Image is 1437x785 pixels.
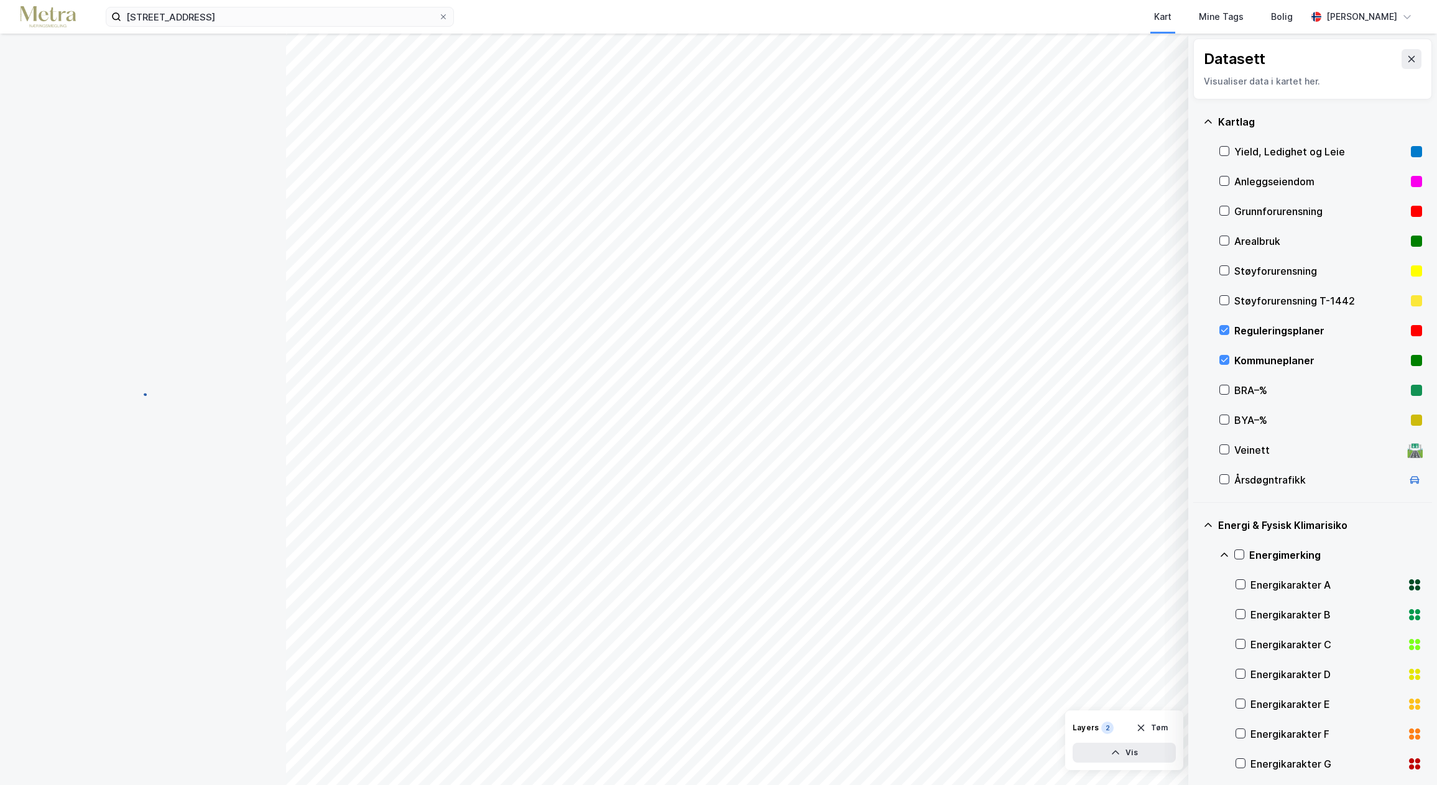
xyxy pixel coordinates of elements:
div: Anleggseiendom [1234,174,1406,189]
div: Energikarakter C [1250,637,1402,652]
div: Årsdøgntrafikk [1234,472,1402,487]
div: Energikarakter E [1250,697,1402,712]
div: 🛣️ [1407,442,1423,458]
div: Energikarakter G [1250,756,1402,771]
div: Energi & Fysisk Klimarisiko [1218,518,1422,533]
div: [PERSON_NAME] [1326,9,1397,24]
button: Tøm [1128,718,1176,738]
img: metra-logo.256734c3b2bbffee19d4.png [20,6,76,28]
div: Energimerking [1249,548,1422,562]
div: Energikarakter F [1250,727,1402,741]
div: Kart [1154,9,1171,24]
div: Bolig [1271,9,1293,24]
div: Energikarakter A [1250,577,1402,592]
iframe: Chat Widget [1375,725,1437,785]
div: BYA–% [1234,413,1406,428]
div: Støyforurensning [1234,264,1406,278]
div: Grunnforurensning [1234,204,1406,219]
div: Energikarakter B [1250,607,1402,622]
div: Veinett [1234,443,1402,457]
div: Kartlag [1218,114,1422,129]
div: Kontrollprogram for chat [1375,725,1437,785]
div: Reguleringsplaner [1234,323,1406,338]
div: Yield, Ledighet og Leie [1234,144,1406,159]
div: Datasett [1204,49,1265,69]
input: Søk på adresse, matrikkel, gårdeiere, leietakere eller personer [121,7,438,26]
img: spinner.a6d8c91a73a9ac5275cf975e30b51cfb.svg [133,392,153,412]
div: BRA–% [1234,383,1406,398]
div: Arealbruk [1234,234,1406,249]
div: Støyforurensning T-1442 [1234,293,1406,308]
div: Energikarakter D [1250,667,1402,682]
div: Mine Tags [1199,9,1244,24]
div: Visualiser data i kartet her. [1204,74,1421,89]
div: Kommuneplaner [1234,353,1406,368]
div: 2 [1101,722,1114,734]
div: Layers [1073,723,1099,733]
button: Vis [1073,743,1176,763]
